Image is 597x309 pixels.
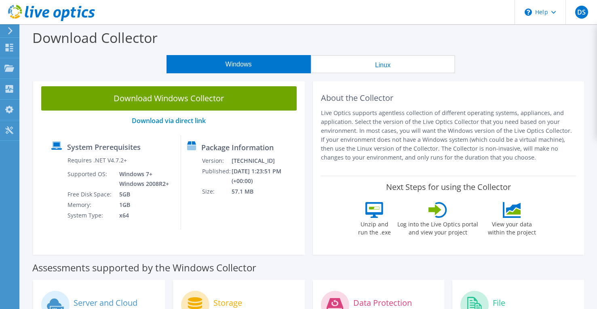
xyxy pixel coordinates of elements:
label: Log into the Live Optics portal and view your project [397,218,479,237]
label: Next Steps for using the Collector [386,182,511,192]
td: Windows 7+ Windows 2008R2+ [113,169,171,189]
td: Size: [202,186,231,197]
td: Version: [202,156,231,166]
svg: \n [525,9,532,16]
button: Windows [167,55,311,73]
label: Unzip and run the .exe [356,218,393,237]
label: Assessments supported by the Windows Collector [32,264,256,272]
label: Requires .NET V4.7.2+ [68,156,127,164]
td: Memory: [67,200,113,210]
td: 5GB [113,189,171,200]
p: Live Optics supports agentless collection of different operating systems, appliances, and applica... [321,109,576,162]
td: [DATE] 1:23:51 PM (+00:00) [231,166,301,186]
a: Download Windows Collector [41,86,297,111]
label: File [493,299,505,307]
label: Package Information [201,143,274,151]
button: Linux [311,55,455,73]
label: Server and Cloud [74,299,137,307]
td: [TECHNICAL_ID] [231,156,301,166]
label: Download Collector [32,28,158,47]
td: Published: [202,166,231,186]
label: View your data within the project [483,218,541,237]
td: System Type: [67,210,113,221]
label: Storage [213,299,242,307]
td: Supported OS: [67,169,113,189]
h2: About the Collector [321,93,576,103]
td: Free Disk Space: [67,189,113,200]
a: Download via direct link [132,116,206,125]
label: Data Protection [353,299,412,307]
label: System Prerequisites [67,143,141,151]
td: 57.1 MB [231,186,301,197]
td: x64 [113,210,171,221]
td: 1GB [113,200,171,210]
span: DS [575,6,588,19]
